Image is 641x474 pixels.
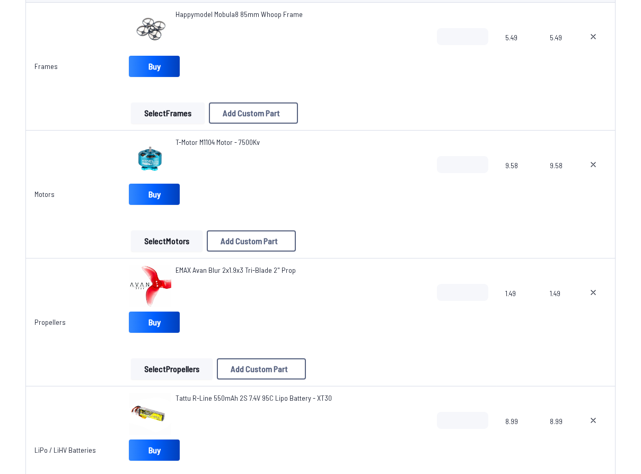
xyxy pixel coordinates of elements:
[217,358,306,380] button: Add Custom Part
[34,317,66,326] a: Propellers
[129,56,180,77] a: Buy
[129,358,215,380] a: SelectPropellers
[34,62,58,71] a: Frames
[505,156,533,207] span: 9.58
[209,102,298,124] button: Add Custom Part
[221,237,278,245] span: Add Custom Part
[34,445,96,454] a: LiPo / LiHV Batteries
[175,393,332,402] span: Tattu R-Line 550mAh 2S 7.4V 95C Lipo Battery - XT30
[223,109,280,117] span: Add Custom Part
[550,284,563,335] span: 1.49
[175,137,260,148] a: T-Motor M1104 Motor - 7500Kv
[175,265,296,275] a: EMAX Avan Blur 2x1.9x3 Tri-Blade 2" Prop
[131,358,213,380] button: SelectPropellers
[129,137,171,179] img: image
[131,102,205,124] button: SelectFrames
[129,265,171,307] img: image
[129,230,205,252] a: SelectMotors
[131,230,203,252] button: SelectMotors
[231,365,288,373] span: Add Custom Part
[129,393,171,435] img: image
[34,189,55,199] a: Motors
[505,412,533,463] span: 8.99
[175,393,332,403] a: Tattu R-Line 550mAh 2S 7.4V 95C Lipo Battery - XT30
[175,9,303,20] a: Happymodel Mobula8 85mm Whoop Frame
[129,9,171,51] img: image
[505,28,533,79] span: 5.49
[550,412,563,463] span: 8.99
[129,312,180,333] a: Buy
[129,439,180,461] a: Buy
[129,102,207,124] a: SelectFrames
[175,10,303,19] span: Happymodel Mobula8 85mm Whoop Frame
[505,284,533,335] span: 1.49
[550,28,563,79] span: 5.49
[550,156,563,207] span: 9.58
[129,184,180,205] a: Buy
[175,137,260,146] span: T-Motor M1104 Motor - 7500Kv
[175,265,296,274] span: EMAX Avan Blur 2x1.9x3 Tri-Blade 2" Prop
[207,230,296,252] button: Add Custom Part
